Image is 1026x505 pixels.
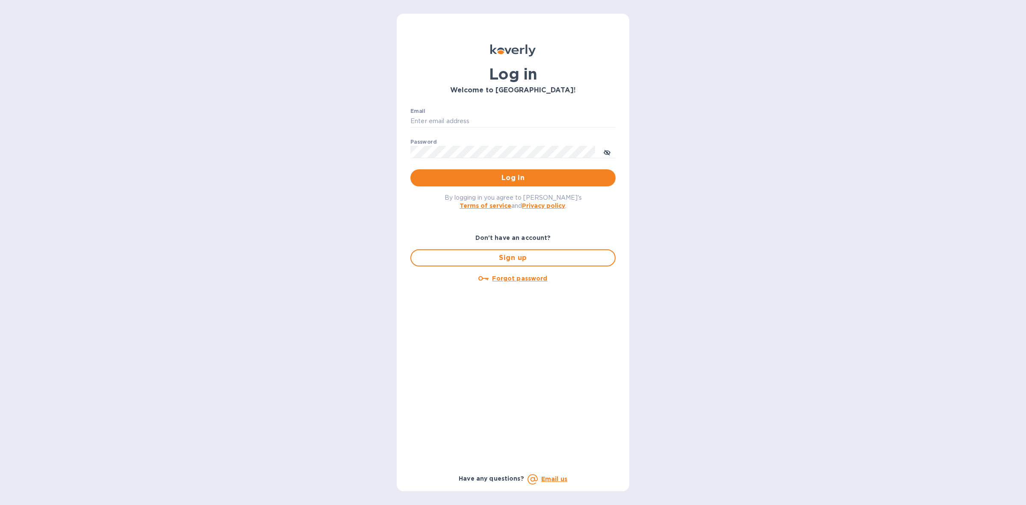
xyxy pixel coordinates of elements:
[418,253,608,263] span: Sign up
[598,143,616,160] button: toggle password visibility
[410,249,616,266] button: Sign up
[417,173,609,183] span: Log in
[522,202,565,209] a: Privacy policy
[541,475,567,482] a: Email us
[445,194,582,209] span: By logging in you agree to [PERSON_NAME]'s and .
[410,86,616,95] h3: Welcome to [GEOGRAPHIC_DATA]!
[410,109,425,114] label: Email
[490,44,536,56] img: Koverly
[410,169,616,186] button: Log in
[459,475,524,482] b: Have any questions?
[410,65,616,83] h1: Log in
[492,275,547,282] u: Forgot password
[460,202,511,209] a: Terms of service
[410,139,436,145] label: Password
[410,115,616,128] input: Enter email address
[475,234,551,241] b: Don't have an account?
